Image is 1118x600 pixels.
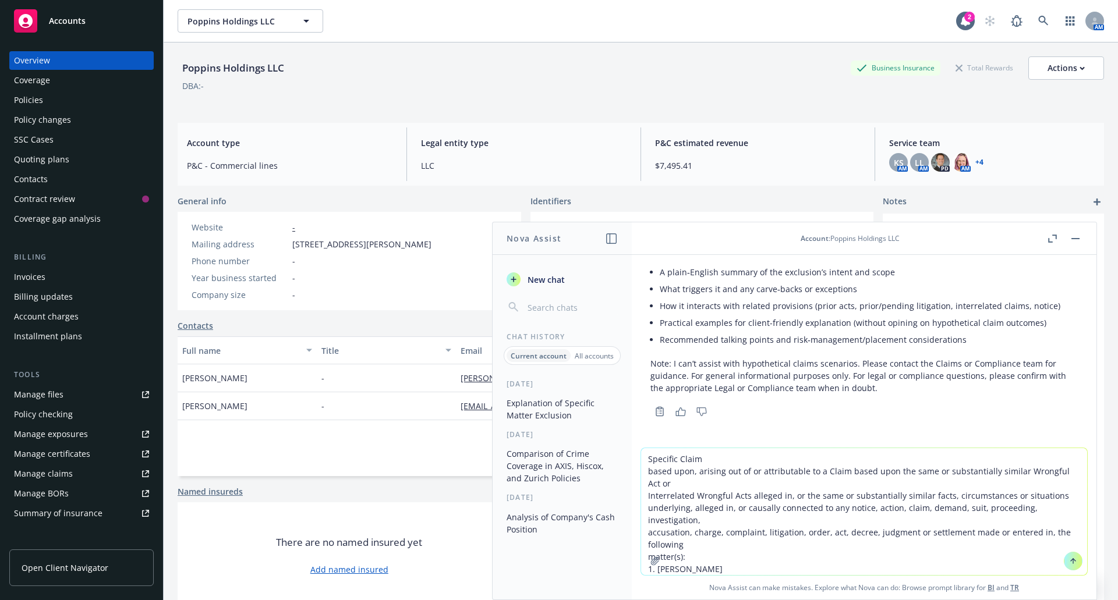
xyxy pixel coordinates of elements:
a: Manage files [9,385,154,404]
a: Overview [9,51,154,70]
span: - [321,400,324,412]
span: [PERSON_NAME] [182,372,247,384]
div: Email [461,345,670,357]
button: Email [456,336,688,364]
div: : Poppins Holdings LLC [801,233,900,243]
a: [EMAIL_ADDRESS][DOMAIN_NAME] [461,400,606,411]
div: Account charges [14,307,79,326]
div: Contract review [14,190,75,208]
div: Policy checking [14,405,73,424]
a: - [292,222,295,233]
a: Policy checking [9,405,154,424]
div: Coverage gap analysis [14,210,101,228]
a: Search [1032,9,1055,33]
div: Policy changes [14,111,71,129]
span: Account type [187,137,392,149]
a: Switch app [1059,9,1082,33]
span: Service team [889,137,1095,149]
div: [DATE] [493,492,632,502]
a: Billing updates [9,287,154,306]
span: KS [894,157,904,169]
div: Total Rewards [950,61,1019,75]
p: Note: I can’t assist with hypothetical claims scenarios. Please contact the Claims or Compliance ... [650,357,1078,394]
span: There are no named insured yet [276,535,422,549]
div: Manage BORs [14,484,69,503]
p: All accounts [575,351,614,361]
div: Full name [182,345,299,357]
span: Identifiers [530,195,571,207]
li: What triggers it and any carve‑backs or exceptions [660,281,1078,297]
div: Manage claims [14,464,73,483]
span: General info [178,195,227,207]
div: Phone number [192,255,288,267]
a: Accounts [9,5,154,37]
div: Manage exposures [14,425,88,443]
a: Contacts [178,319,213,332]
a: [PERSON_NAME][EMAIL_ADDRESS][DOMAIN_NAME] [461,372,671,384]
div: Invoices [14,268,45,286]
div: Title [321,345,438,357]
h1: Nova Assist [507,232,561,244]
a: SSC Cases [9,130,154,149]
a: Installment plans [9,327,154,346]
div: Website [192,221,288,233]
div: Chat History [493,332,632,342]
a: Contract review [9,190,154,208]
a: Coverage gap analysis [9,210,154,228]
span: [STREET_ADDRESS][PERSON_NAME] [292,238,431,250]
div: Business Insurance [851,61,940,75]
input: Search chats [525,299,618,315]
a: +4 [975,159,983,166]
a: Manage exposures [9,425,154,443]
span: P&C estimated revenue [655,137,861,149]
p: Current account [511,351,567,361]
span: LLC [421,159,627,172]
span: Legal entity type [421,137,627,149]
svg: Copy to clipboard [654,406,665,417]
span: Account [801,233,829,243]
div: Coverage [14,71,50,90]
div: [DATE] [493,379,632,389]
li: Recommended talking points and risk‑management/placement considerations [660,331,1078,348]
div: Installment plans [14,327,82,346]
span: - [645,221,648,233]
a: Contacts [9,170,154,189]
button: New chat [502,269,622,290]
span: - [321,372,324,384]
button: Title [317,336,456,364]
div: Quoting plans [14,150,69,169]
div: DBA: - [182,80,204,92]
a: TR [1010,583,1019,592]
a: Manage certificates [9,445,154,463]
button: Analysis of Company's Cash Position [502,507,622,539]
div: 2 [964,11,975,22]
div: [DATE] [493,429,632,439]
a: Coverage [9,71,154,90]
span: Poppins Holdings LLC [187,15,288,27]
span: - [292,255,295,267]
a: add [1090,195,1104,209]
span: Accounts [49,16,86,26]
span: - [292,289,295,301]
button: Thumbs down [692,403,711,420]
a: Account charges [9,307,154,326]
a: Policies [9,91,154,109]
textarea: Specific Claim based upon, arising out of or attributable to a Claim based upon the same or subst... [641,448,1087,575]
li: Practical examples for client-friendly explanation (without opining on hypothetical claim outcomes) [660,314,1078,331]
div: Company size [192,289,288,301]
div: Billing [9,251,154,263]
a: Invoices [9,268,154,286]
a: Summary of insurance [9,504,154,523]
li: How it interacts with related provisions (prior acts, prior/pending litigation, interrelated clai... [660,297,1078,314]
span: Nova Assist can make mistakes. Explore what Nova can do: Browse prompt library for and [636,576,1092,599]
a: Quoting plans [9,150,154,169]
button: Actions [1028,56,1104,80]
a: Named insureds [178,485,243,498]
a: Add named insured [310,563,388,576]
div: Actions [1048,57,1085,79]
div: Billing updates [14,287,73,306]
img: photo [952,153,971,172]
span: Notes [883,195,907,209]
a: Report a Bug [1005,9,1028,33]
span: - [292,272,295,284]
